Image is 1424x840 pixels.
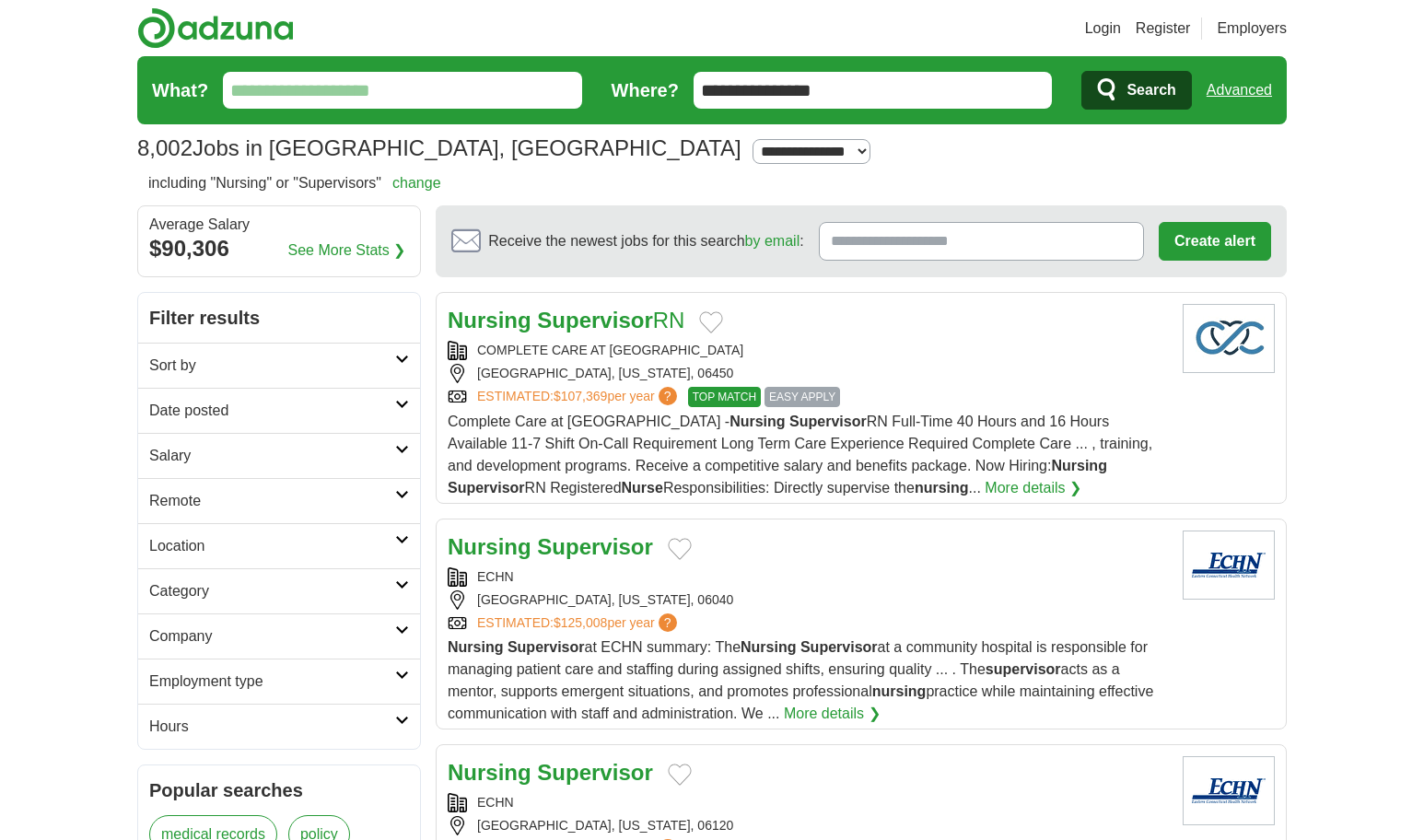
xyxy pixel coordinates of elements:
[668,538,692,560] button: Add to favorite jobs
[448,639,503,655] strong: Nursing
[138,293,420,343] h2: Filter results
[477,387,681,407] a: ESTIMATED:$107,369per year?
[477,613,681,633] a: ESTIMATED:$125,008per year?
[149,671,395,693] h2: Employment type
[872,683,927,699] strong: nursing
[149,580,395,602] h2: Category
[789,414,867,429] strong: Supervisor
[149,400,395,422] h2: Date posted
[730,414,785,429] strong: Nursing
[915,480,969,496] strong: nursing
[138,478,420,523] a: Remote
[537,760,652,785] strong: Supervisor
[149,535,395,557] h2: Location
[138,659,420,704] a: Employment type
[448,308,684,332] a: Nursing SupervisorRN
[1183,756,1275,825] img: ECHN logo
[477,795,514,810] a: ECHN
[448,534,531,559] strong: Nursing
[138,433,420,478] a: Salary
[137,132,193,165] span: 8,002
[448,760,531,785] strong: Nursing
[138,568,420,613] a: Category
[800,639,878,655] strong: Supervisor
[1183,304,1275,373] img: Company logo
[612,76,679,104] label: Where?
[448,364,1168,383] div: [GEOGRAPHIC_DATA], [US_STATE], 06450
[448,639,1153,721] span: at ECHN summary: The at a community hospital is responsible for managing patient care and staffin...
[137,135,741,160] h1: Jobs in [GEOGRAPHIC_DATA], [GEOGRAPHIC_DATA]
[1051,458,1106,473] strong: Nursing
[448,534,653,559] a: Nursing Supervisor
[554,389,607,403] span: $107,369
[448,308,531,332] strong: Nursing
[537,534,652,559] strong: Supervisor
[288,239,406,262] a: See More Stats ❯
[668,764,692,786] button: Add to favorite jobs
[137,7,294,49] img: Adzuna logo
[986,661,1061,677] strong: supervisor
[392,175,441,191] a: change
[688,387,761,407] span: TOP MATCH
[1207,72,1272,109] a: Advanced
[149,490,395,512] h2: Remote
[1136,17,1191,40] a: Register
[149,625,395,647] h2: Company
[488,230,803,252] span: Receive the newest jobs for this search :
[448,760,653,785] a: Nursing Supervisor
[138,613,420,659] a: Company
[149,445,395,467] h2: Salary
[138,388,420,433] a: Date posted
[659,387,677,405] span: ?
[745,233,800,249] a: by email
[448,414,1152,496] span: Complete Care at [GEOGRAPHIC_DATA] - RN Full-Time 40 Hours and 16 Hours Available 11-7 Shift On-C...
[149,232,409,265] div: $90,306
[149,355,395,377] h2: Sort by
[659,613,677,632] span: ?
[138,343,420,388] a: Sort by
[622,480,663,496] strong: Nurse
[985,477,1081,499] a: More details ❯
[1081,71,1191,110] button: Search
[699,311,723,333] button: Add to favorite jobs
[741,639,796,655] strong: Nursing
[1183,531,1275,600] img: ECHN logo
[1159,222,1271,261] button: Create alert
[477,569,514,584] a: ECHN
[149,716,395,738] h2: Hours
[138,523,420,568] a: Location
[1085,17,1121,40] a: Login
[554,615,607,630] span: $125,008
[149,776,409,804] h2: Popular searches
[448,816,1168,835] div: [GEOGRAPHIC_DATA], [US_STATE], 06120
[148,172,441,194] h2: including "Nursing" or "Supervisors"
[138,704,420,749] a: Hours
[537,308,652,332] strong: Supervisor
[784,703,881,725] a: More details ❯
[149,217,409,232] div: Average Salary
[448,590,1168,610] div: [GEOGRAPHIC_DATA], [US_STATE], 06040
[448,341,1168,360] div: COMPLETE CARE AT [GEOGRAPHIC_DATA]
[1126,72,1175,109] span: Search
[448,480,525,496] strong: Supervisor
[152,76,208,104] label: What?
[765,387,840,407] span: EASY APPLY
[1217,17,1287,40] a: Employers
[508,639,585,655] strong: Supervisor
